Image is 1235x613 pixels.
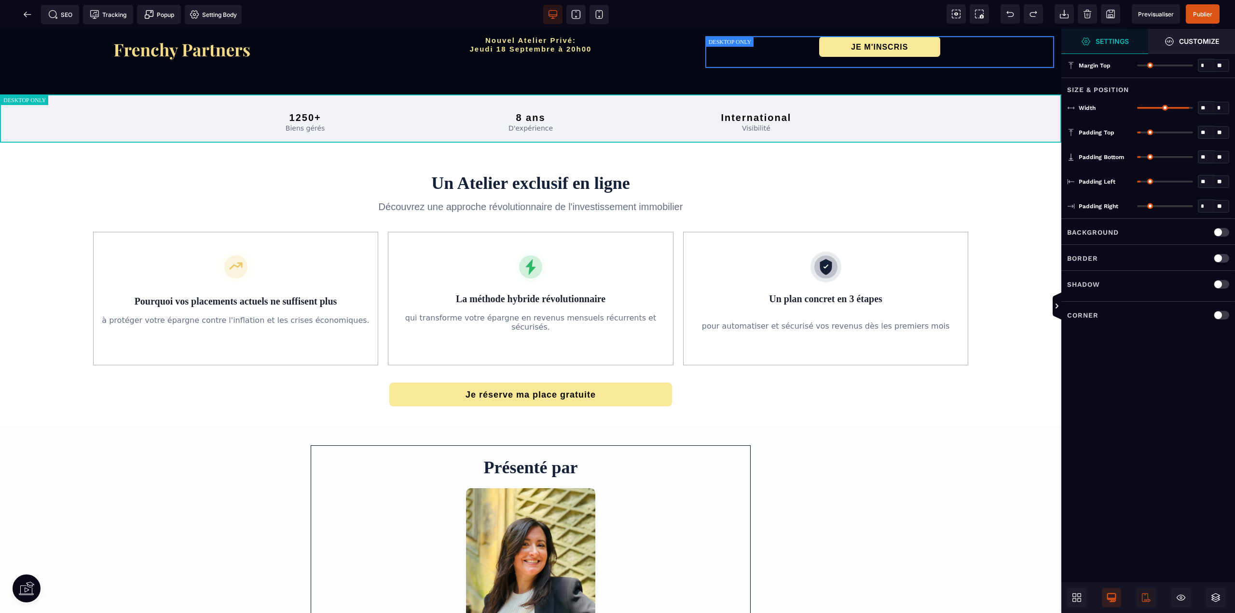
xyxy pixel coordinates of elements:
[111,12,252,31] img: f2a3730b544469f405c58ab4be6274e8_Capture_d%E2%80%99e%CC%81cran_2025-09-01_a%CC%80_20.57.27.png
[515,223,546,253] img: b6606ffbb4648694007e19b7dd4a8ba6_lightning-icon.svg
[819,7,941,28] button: JE M'INSCRIS
[1079,104,1096,112] span: Width
[1132,4,1180,24] span: Preview
[651,83,862,94] h2: International
[947,4,966,24] span: View components
[318,429,742,448] h2: Présenté par
[200,83,411,94] h2: 1250+
[1137,588,1156,607] span: Mobile Only
[1079,62,1111,69] span: Margin Top
[1067,279,1100,290] p: Shadow
[1061,29,1148,54] span: Settings
[1206,588,1225,607] span: Open Layers
[144,10,174,19] span: Popup
[742,95,770,103] span: Visibilité
[1102,588,1121,607] span: Desktop Only
[810,223,841,253] img: 59ef9bf7ba9b73c4c9a2e4ac6039e941_shield-icon.svg
[190,10,237,19] span: Setting Body
[1061,78,1235,95] div: Size & Position
[90,10,126,19] span: Tracking
[1079,153,1124,161] span: Padding Bottom
[388,284,673,303] p: qui transforme votre épargne en revenus mensuels récurrents et sécurisés.
[388,263,673,277] h3: La méthode hybride révolutionnaire
[220,223,251,253] img: 4c63a725c3b304b2c0a5e1a33d73ec16_growth-icon.svg
[1171,588,1191,607] span: Hide/Show Block
[425,83,636,94] h2: 8 ans
[1079,129,1114,136] span: Padding Top
[286,95,325,103] span: Biens gérés
[48,10,72,19] span: SEO
[508,95,553,103] span: D'expérience
[1079,202,1118,210] span: Padding Right
[7,145,1054,164] h2: Un Atelier exclusif en ligne
[1067,227,1119,238] p: Background
[1067,253,1098,264] p: Border
[970,4,989,24] span: Screenshot
[94,287,378,296] p: à protéger votre épargne contre l'inflation et les crises économiques.
[345,171,716,185] p: Découvrez une approche révolutionnaire de l'investissement immobilier
[1148,29,1235,54] span: Open Style Manager
[356,7,705,29] h2: Nouvel Atelier Privé: Jeudi 18 Septembre à 20h00
[1096,38,1129,45] strong: Settings
[1067,588,1086,607] span: Open Blocks
[1193,11,1212,18] span: Publier
[684,263,968,290] h3: Un plan concret en 3 étapes
[94,266,378,279] h3: Pourquoi vos placements actuels ne suffisent plus
[1067,309,1098,321] p: Corner
[1079,178,1115,186] span: Padding Left
[1138,11,1174,18] span: Previsualiser
[1179,38,1219,45] strong: Customize
[389,354,672,377] button: Je réserve ma place gratuite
